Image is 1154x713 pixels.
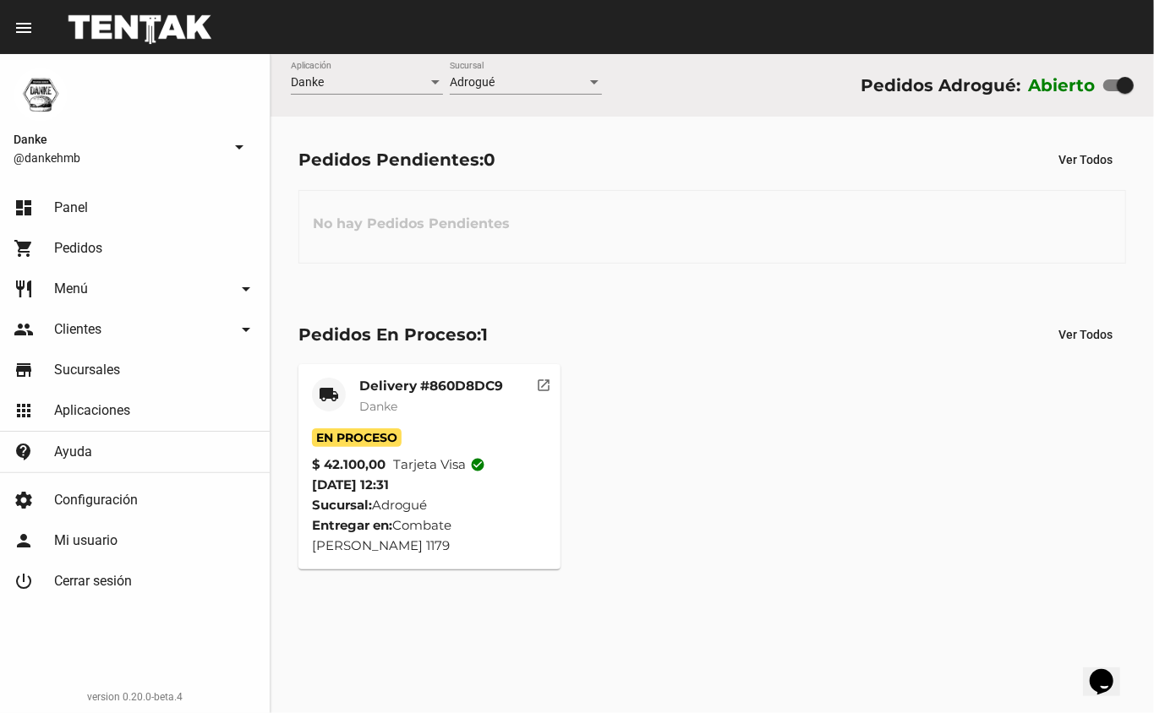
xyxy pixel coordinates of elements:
[470,457,485,472] mat-icon: check_circle
[359,399,397,414] span: Danke
[450,75,495,89] span: Adrogué
[1028,72,1096,99] label: Abierto
[14,18,34,38] mat-icon: menu
[14,198,34,218] mat-icon: dashboard
[229,137,249,157] mat-icon: arrow_drop_down
[14,531,34,551] mat-icon: person
[484,150,495,170] span: 0
[1083,645,1137,696] iframe: chat widget
[1058,153,1113,166] span: Ver Todos
[536,375,551,390] mat-icon: open_in_new
[1045,319,1126,350] button: Ver Todos
[312,495,548,515] div: Adrogué
[54,321,101,338] span: Clientes
[291,75,324,89] span: Danke
[54,240,102,257] span: Pedidos
[312,428,402,447] span: En Proceso
[14,319,34,340] mat-icon: people
[54,532,118,549] span: Mi usuario
[14,150,222,166] span: @dankehmb
[1045,144,1126,175] button: Ver Todos
[312,515,548,556] div: Combate [PERSON_NAME] 1179
[299,199,523,249] h3: No hay Pedidos Pendientes
[393,454,485,475] span: Tarjeta visa
[54,402,130,419] span: Aplicaciones
[14,490,34,510] mat-icon: settings
[54,444,92,460] span: Ayuda
[14,68,68,122] img: 1d4517d0-56da-456b-81f5-6111ccf01445.png
[14,238,34,259] mat-icon: shopping_cart
[312,454,386,475] strong: $ 42.100,00
[236,319,256,340] mat-icon: arrow_drop_down
[54,199,88,216] span: Panel
[54,492,138,509] span: Configuración
[54,280,88,297] span: Menú
[54,573,132,590] span: Cerrar sesión
[312,517,392,533] strong: Entregar en:
[1058,328,1113,341] span: Ver Todos
[14,279,34,299] mat-icon: restaurant
[236,279,256,299] mat-icon: arrow_drop_down
[14,689,256,705] div: version 0.20.0-beta.4
[298,321,488,348] div: Pedidos En Proceso:
[14,571,34,591] mat-icon: power_settings_new
[298,146,495,173] div: Pedidos Pendientes:
[14,442,34,462] mat-icon: contact_support
[481,324,488,345] span: 1
[14,400,34,421] mat-icon: apps
[359,378,503,395] mat-card-title: Delivery #860D8DC9
[54,362,120,378] span: Sucursales
[312,497,372,513] strong: Sucursal:
[861,72,1020,99] div: Pedidos Adrogué:
[14,129,222,150] span: Danke
[14,360,34,380] mat-icon: store
[319,384,339,405] mat-icon: local_shipping
[312,476,389,493] span: [DATE] 12:31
